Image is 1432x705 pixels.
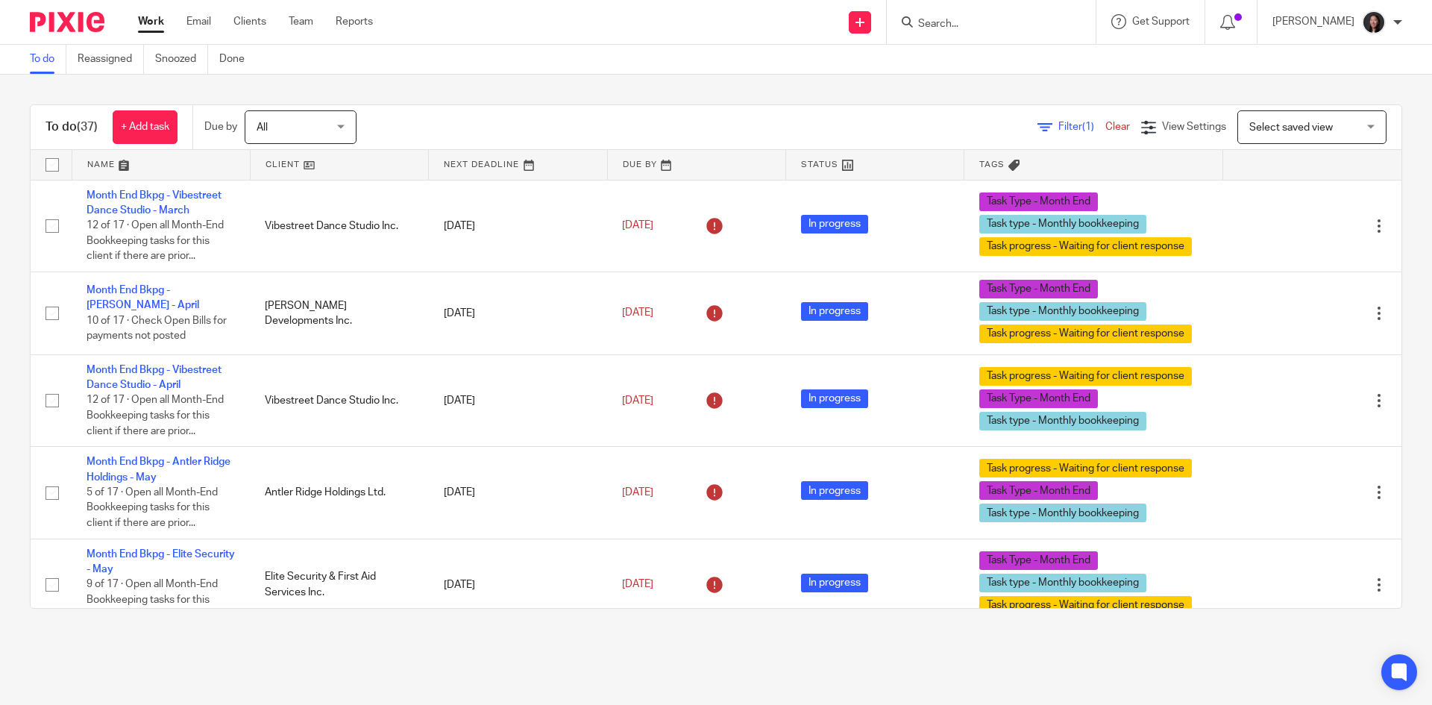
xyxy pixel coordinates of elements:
[429,447,607,539] td: [DATE]
[233,14,266,29] a: Clients
[87,365,222,390] a: Month End Bkpg - Vibestreet Dance Studio - April
[45,119,98,135] h1: To do
[801,389,868,408] span: In progress
[1058,122,1105,132] span: Filter
[801,215,868,234] span: In progress
[250,447,428,539] td: Antler Ridge Holdings Ltd.
[979,280,1098,298] span: Task Type - Month End
[78,45,144,74] a: Reassigned
[138,14,164,29] a: Work
[87,285,199,310] a: Month End Bkpg - [PERSON_NAME] - April
[250,354,428,446] td: Vibestreet Dance Studio Inc.
[622,580,653,590] span: [DATE]
[1105,122,1130,132] a: Clear
[979,367,1192,386] span: Task progress - Waiting for client response
[204,119,237,134] p: Due by
[1132,16,1190,27] span: Get Support
[429,180,607,272] td: [DATE]
[87,316,227,342] span: 10 of 17 · Check Open Bills for payments not posted
[979,302,1146,321] span: Task type - Monthly bookkeeping
[801,481,868,500] span: In progress
[979,215,1146,234] span: Task type - Monthly bookkeeping
[336,14,373,29] a: Reports
[1272,14,1354,29] p: [PERSON_NAME]
[87,395,224,436] span: 12 of 17 · Open all Month-End Bookkeeping tasks for this client if there are prior...
[87,220,224,261] span: 12 of 17 · Open all Month-End Bookkeeping tasks for this client if there are prior...
[250,272,428,354] td: [PERSON_NAME] Developments Inc.
[622,395,653,406] span: [DATE]
[219,45,256,74] a: Done
[801,302,868,321] span: In progress
[979,574,1146,592] span: Task type - Monthly bookkeeping
[979,160,1005,169] span: Tags
[30,12,104,32] img: Pixie
[87,487,218,528] span: 5 of 17 · Open all Month-End Bookkeeping tasks for this client if there are prior...
[429,272,607,354] td: [DATE]
[289,14,313,29] a: Team
[979,192,1098,211] span: Task Type - Month End
[257,122,268,133] span: All
[979,412,1146,430] span: Task type - Monthly bookkeeping
[979,551,1098,570] span: Task Type - Month End
[77,121,98,133] span: (37)
[1082,122,1094,132] span: (1)
[622,220,653,231] span: [DATE]
[622,487,653,498] span: [DATE]
[87,549,235,574] a: Month End Bkpg - Elite Security - May
[87,190,222,216] a: Month End Bkpg - Vibestreet Dance Studio - March
[30,45,66,74] a: To do
[979,481,1098,500] span: Task Type - Month End
[917,18,1051,31] input: Search
[87,457,230,482] a: Month End Bkpg - Antler Ridge Holdings - May
[155,45,208,74] a: Snoozed
[186,14,211,29] a: Email
[1162,122,1226,132] span: View Settings
[250,180,428,272] td: Vibestreet Dance Studio Inc.
[801,574,868,592] span: In progress
[979,596,1192,615] span: Task progress - Waiting for client response
[429,354,607,446] td: [DATE]
[250,539,428,630] td: Elite Security & First Aid Services Inc.
[87,579,218,620] span: 9 of 17 · Open all Month-End Bookkeeping tasks for this client if there are prior...
[1249,122,1333,133] span: Select saved view
[979,459,1192,477] span: Task progress - Waiting for client response
[979,504,1146,522] span: Task type - Monthly bookkeeping
[979,237,1192,256] span: Task progress - Waiting for client response
[113,110,178,144] a: + Add task
[429,539,607,630] td: [DATE]
[979,389,1098,408] span: Task Type - Month End
[1362,10,1386,34] img: Lili%20square.jpg
[979,325,1192,343] span: Task progress - Waiting for client response
[622,308,653,319] span: [DATE]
